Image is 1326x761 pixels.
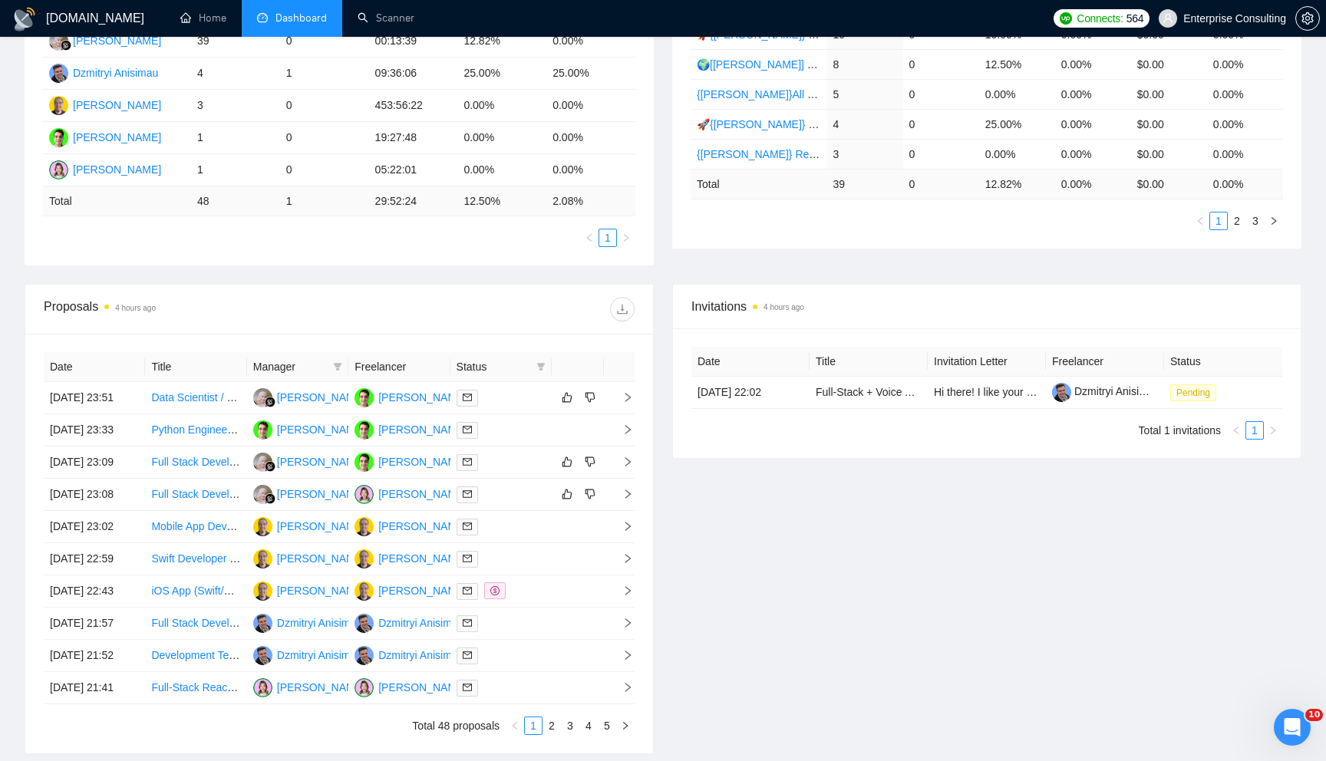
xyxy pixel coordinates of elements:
time: 4 hours ago [115,304,156,312]
img: AS [253,549,272,568]
td: iOS App (Swift/SwiftUI) MVP – Matching + Stripe Connect Payments (Escrow) [145,575,246,608]
td: [DATE] 22:02 [691,377,810,409]
div: Dzmitryi Anisimau [378,614,463,631]
img: gigradar-bm.png [265,397,275,407]
img: RH [253,388,272,407]
li: Next Page [1264,421,1282,440]
a: RH[PERSON_NAME] [253,487,365,499]
td: 0.00% [546,154,635,186]
td: Development Team for Sports Training Marketplace (Web & Mobile) [145,640,246,672]
span: filter [533,355,549,378]
td: Full-Stack + Voice Agent AI Developer (Hourly Contract, Immediate Start) [810,377,928,409]
img: RH [253,485,272,504]
img: D [49,64,68,83]
td: Data Scientist / Engineer for IRS Form 990 & 990PF Data Extraction & Database Development [145,382,246,414]
td: 3 [191,90,280,122]
span: right [610,682,633,693]
span: dashboard [257,12,268,23]
span: right [610,521,633,532]
td: 0.00% [1055,109,1131,139]
span: like [562,456,572,468]
a: IS[PERSON_NAME] [49,130,161,143]
button: left [580,229,599,247]
div: [PERSON_NAME] [277,582,365,599]
a: 1 [599,229,616,246]
button: right [617,229,635,247]
div: [PERSON_NAME] [277,453,365,470]
td: 3 [827,139,903,169]
td: [DATE] 22:59 [44,543,145,575]
span: Manager [253,358,327,375]
span: dislike [585,391,595,404]
td: 0.00 % [1207,169,1283,199]
td: 0.00% [457,90,546,122]
span: setting [1296,12,1319,25]
td: 1 [191,122,280,154]
td: 1 [280,186,369,216]
img: RH [49,31,68,51]
td: 0.00% [1207,109,1283,139]
a: EB[PERSON_NAME] [355,680,467,693]
img: D [253,614,272,633]
span: mail [463,393,472,402]
td: [DATE] 23:09 [44,446,145,479]
img: c1SluQ61fFyZgmuMNEkEJ8OllgN6w6DPDYG-AMUMz95-O5ImFDs13Z-nqGwPsS1CSv [1052,383,1071,402]
li: 3 [1246,212,1265,230]
span: left [585,233,594,242]
a: iOS App (Swift/SwiftUI) MVP – Matching + Stripe Connect Payments (Escrow) [151,585,522,597]
span: Status [457,358,530,375]
button: dislike [581,485,599,503]
div: [PERSON_NAME] [277,679,365,696]
td: 09:36:06 [369,58,458,90]
td: [DATE] 21:57 [44,608,145,640]
img: IS [49,128,68,147]
td: 0 [280,90,369,122]
a: AS[PERSON_NAME] [355,552,467,564]
img: EB [253,678,272,697]
li: Next Page [1265,212,1283,230]
div: [PERSON_NAME] [378,582,467,599]
img: upwork-logo.png [1060,12,1072,25]
a: searchScanner [358,12,414,25]
img: RH [253,453,272,472]
a: IS[PERSON_NAME] [355,423,467,435]
td: $0.00 [1131,109,1207,139]
div: Proposals [44,297,339,321]
span: mail [463,651,472,660]
div: Dzmitryi Anisimau [378,647,463,664]
img: gigradar-bm.png [265,461,275,472]
button: left [1191,212,1209,230]
a: Development Team for Sports Training Marketplace (Web & Mobile) [151,649,473,661]
span: Invitations [691,297,1282,316]
td: 0.00% [1055,79,1131,109]
th: Status [1164,347,1282,377]
span: Connects: [1077,10,1123,27]
li: Previous Page [506,717,524,735]
li: 2 [1228,212,1246,230]
td: 25.00% [546,58,635,90]
span: mail [463,554,472,563]
td: 0.00% [546,25,635,58]
li: Previous Page [580,229,599,247]
span: user [1163,13,1173,24]
td: 4 [827,109,903,139]
td: 12.82 % [979,169,1055,199]
a: Full-Stack + Voice Agent AI Developer (Hourly Contract, Immediate Start) [816,386,1163,398]
li: 1 [524,717,543,735]
li: 4 [579,717,598,735]
td: $ 0.00 [1131,169,1207,199]
td: 8 [827,49,903,79]
img: gigradar-bm.png [265,493,275,504]
a: EB[PERSON_NAME] [49,163,161,175]
img: EB [355,485,374,504]
a: AS[PERSON_NAME] [355,519,467,532]
a: 4 [580,717,597,734]
th: Date [691,347,810,377]
a: DDzmitryi Anisimau [355,616,463,628]
a: {[PERSON_NAME]} React/Next.js/Node.js (Long-term, All Niches) [697,148,1011,160]
a: AS[PERSON_NAME] [253,552,365,564]
td: 0 [280,25,369,58]
a: AS[PERSON_NAME] [253,519,365,532]
span: mail [463,489,472,499]
td: 0.00% [1207,139,1283,169]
